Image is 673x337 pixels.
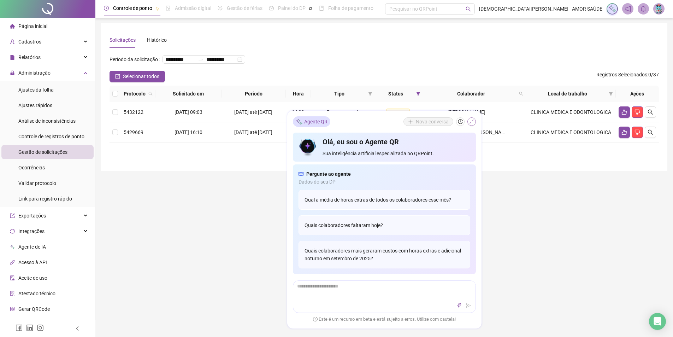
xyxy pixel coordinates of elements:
span: Análise de inconsistências [18,118,76,124]
span: like [621,129,627,135]
span: Status [378,90,413,98]
span: 5432122 [124,109,143,115]
span: home [10,24,15,29]
span: sync [10,229,15,234]
span: Administração [18,70,51,76]
span: check-square [115,74,120,79]
span: Controle de ponto [113,5,152,11]
span: filter [416,92,420,96]
span: exclamation-circle [313,316,318,321]
span: Link para registro rápido [18,196,72,202]
span: Folha de pagamento [328,5,373,11]
span: Integrações [18,228,45,234]
span: Controle de registros de ponto [18,134,84,139]
span: Agente de IA [18,244,46,250]
span: Atestado técnico [18,291,55,296]
span: pushpin [155,6,159,11]
span: bell [640,6,647,12]
td: CLINICA MEDICA E ODONTOLOGICA [526,102,616,122]
span: Ocorrências [18,165,45,170]
span: pushpin [308,6,313,11]
span: Dados do seu DP [299,178,470,186]
span: notification [625,6,631,12]
span: search [466,6,471,12]
span: search [518,88,525,99]
span: Gestão de solicitações [18,149,67,155]
span: clock-circle [104,6,109,11]
span: : 0 / 37 [596,71,659,82]
th: Período [222,86,286,102]
span: Selecionar todos [123,72,159,80]
span: 5429669 [124,129,143,135]
span: [DATE] até [DATE] [234,129,272,135]
img: 76283 [654,4,664,14]
span: filter [368,92,372,96]
span: filter [367,88,374,99]
th: Hora [286,86,311,102]
span: sun [218,6,223,11]
span: dashboard [269,6,274,11]
span: Local de trabalho [529,90,606,98]
span: Pendente [386,109,410,116]
span: Sua inteligência artificial especializada no QRPoint. [323,150,470,157]
span: [DEMOGRAPHIC_DATA][PERSON_NAME] - AMOR SAÚDE [479,5,602,13]
span: history [458,119,463,124]
div: Open Intercom Messenger [649,313,666,330]
span: [DATE] 09:03 [175,109,202,115]
button: Selecionar todos [110,71,165,82]
button: thunderbolt [455,301,464,310]
span: [PERSON_NAME] [448,109,485,115]
span: solution [10,291,15,296]
span: file [10,55,15,60]
div: Qual a média de horas extras de todos os colaboradores esse mês? [299,190,470,210]
span: api [10,260,15,265]
span: search [147,88,154,99]
td: CLINICA MEDICA E ODONTOLOGICA [526,122,616,143]
span: Pergunte ao agente [306,170,351,178]
span: swap-right [198,57,203,62]
span: [DATE] 16:10 [175,129,202,135]
span: Painel do DP [278,5,306,11]
span: search [148,92,153,96]
span: thunderbolt [457,303,462,308]
span: Ponto manual [327,109,358,115]
span: 14:00 [292,109,304,115]
div: Quais colaboradores mais geraram custos com horas extras e adicional noturno em setembro de 2025? [299,241,470,268]
div: Ações [619,90,656,98]
span: qrcode [10,307,15,312]
span: shrink [469,119,474,124]
button: Nova conversa [403,117,453,126]
span: read [299,170,303,178]
span: user-add [10,39,15,44]
span: filter [607,88,614,99]
span: Gestão de férias [227,5,262,11]
img: sparkle-icon.fc2bf0ac1784a2077858766a79e2daf3.svg [296,118,303,125]
span: Aceite de uso [18,275,47,281]
span: search [519,92,523,96]
div: Quais colaboradores faltaram hoje? [299,215,470,235]
span: search [648,129,653,135]
span: to [198,57,203,62]
span: left [75,326,80,331]
span: Protocolo [124,90,146,98]
label: Período da solicitação [110,54,163,65]
span: search [648,109,653,115]
span: audit [10,275,15,280]
img: icon [299,137,317,157]
th: Solicitado em [155,86,222,102]
span: Ajustes da folha [18,87,54,93]
div: Agente QR [293,116,330,127]
span: Este é um recurso em beta e está sujeito a erros. Utilize com cautela! [313,316,456,323]
span: Registros Selecionados [596,72,647,77]
span: facebook [16,324,23,331]
span: Admissão digital [175,5,211,11]
span: file-done [166,6,171,11]
span: Acesso à API [18,260,47,265]
h4: Olá, eu sou o Agente QR [323,137,470,147]
span: Cadastros [18,39,41,45]
span: like [621,109,627,115]
span: instagram [37,324,44,331]
span: export [10,213,15,218]
span: book [319,6,324,11]
span: Página inicial [18,23,47,29]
